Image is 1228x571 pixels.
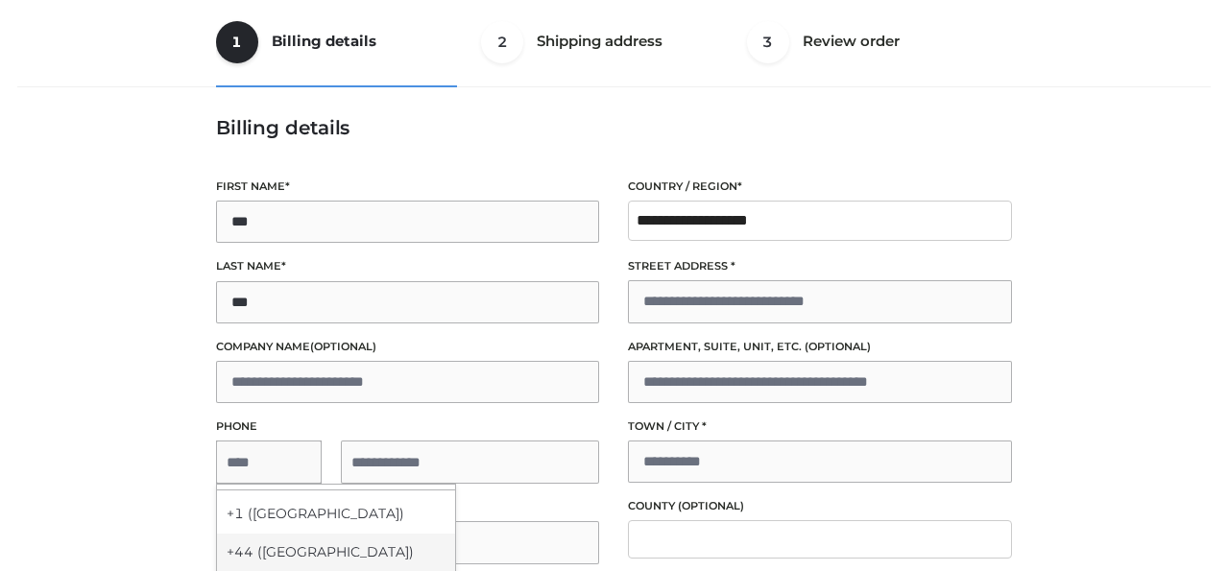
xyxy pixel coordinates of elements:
span: (optional) [678,499,744,512]
div: +1 ([GEOGRAPHIC_DATA]) [217,495,455,534]
label: Town / City [628,417,1012,436]
label: Phone [216,417,600,436]
label: Country / Region [628,178,1012,196]
label: Company name [216,338,600,356]
label: First name [216,178,600,196]
span: (optional) [805,340,871,353]
label: Apartment, suite, unit, etc. [628,338,1012,356]
span: (optional) [310,340,376,353]
label: County [628,497,1012,515]
h3: Billing details [216,116,1012,139]
label: Street address [628,257,1012,275]
label: Last name [216,257,600,275]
